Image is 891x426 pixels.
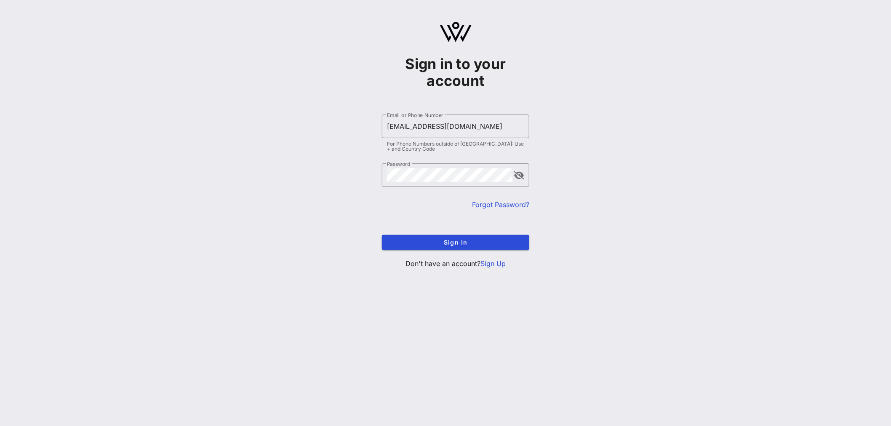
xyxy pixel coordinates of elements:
p: Don't have an account? [382,258,529,269]
button: Sign In [382,235,529,250]
label: Password [387,161,411,167]
div: For Phone Numbers outside of [GEOGRAPHIC_DATA]: Use + and Country Code [387,141,524,152]
button: append icon [514,171,525,180]
h1: Sign in to your account [382,56,529,89]
span: Sign In [389,239,523,246]
label: Email or Phone Number [387,112,443,118]
a: Forgot Password? [472,200,529,209]
img: logo.svg [440,22,472,42]
a: Sign Up [480,259,506,268]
